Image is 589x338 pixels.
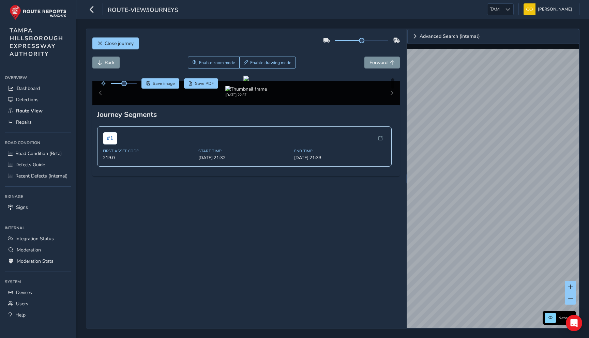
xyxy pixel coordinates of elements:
span: Forward [369,59,388,66]
div: Overview [5,73,71,83]
a: Dashboard [5,83,71,94]
button: [PERSON_NAME] [524,3,574,15]
button: Forward [364,57,400,68]
span: TAM [487,4,502,15]
button: Zoom [188,57,239,68]
span: # 1 [103,132,117,144]
div: Journey Segments [97,110,395,119]
span: TAMPA HILLSBOROUGH EXPRESSWAY AUTHORITY [10,27,63,58]
a: Recent Defects (Internal) [5,170,71,182]
span: Defects Guide [15,162,45,168]
button: PDF [184,78,218,89]
span: Advanced Search (internal) [420,34,480,39]
a: Help [5,309,71,321]
a: Moderation [5,244,71,256]
span: Moderation [17,247,41,253]
span: Devices [16,289,32,296]
div: Signage [5,191,71,202]
a: Signs [5,202,71,213]
button: Draw [239,57,296,68]
div: Road Condition [5,138,71,148]
span: Start Time: [198,149,290,154]
span: Users [16,301,28,307]
button: Close journey [92,37,139,49]
a: Devices [5,287,71,298]
a: Integration Status [5,233,71,244]
a: Users [5,298,71,309]
div: System [5,277,71,287]
span: Enable drawing mode [250,60,291,65]
img: rr logo [10,5,66,20]
img: diamond-layout [524,3,535,15]
div: [DATE] 22:37 [225,92,267,97]
span: Moderation Stats [17,258,54,264]
span: Repairs [16,119,32,125]
div: Open Intercom Messenger [566,315,582,331]
span: [DATE] 21:33 [294,155,386,161]
span: Save image [153,81,175,86]
span: Network [558,315,574,321]
span: Road Condition (Beta) [15,150,62,157]
span: Integration Status [15,235,54,242]
span: [DATE] 21:32 [198,155,290,161]
span: Detections [16,96,39,103]
span: End Time: [294,149,386,154]
img: Thumbnail frame [225,86,267,92]
a: Defects Guide [5,159,71,170]
span: First Asset Code: [103,149,195,154]
div: Internal [5,223,71,233]
a: Repairs [5,117,71,128]
span: Save PDF [195,81,214,86]
span: Route View [16,108,43,114]
button: Save [141,78,179,89]
a: Detections [5,94,71,105]
span: Enable zoom mode [199,60,235,65]
a: Moderation Stats [5,256,71,267]
span: Signs [16,204,28,211]
span: Help [15,312,26,318]
span: Close journey [105,40,134,47]
span: 219.0 [103,155,195,161]
span: [PERSON_NAME] [538,3,572,15]
a: Expand [407,29,579,44]
span: Back [105,59,115,66]
button: Back [92,57,120,68]
span: route-view/journeys [108,6,178,15]
a: Road Condition (Beta) [5,148,71,159]
span: Dashboard [17,85,40,92]
span: Recent Defects (Internal) [15,173,67,179]
a: Route View [5,105,71,117]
